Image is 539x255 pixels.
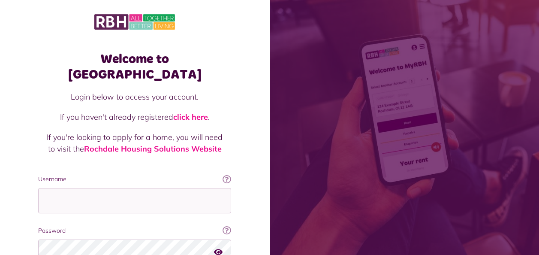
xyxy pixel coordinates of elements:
a: Rochdale Housing Solutions Website [84,144,222,154]
img: MyRBH [94,13,175,31]
h1: Welcome to [GEOGRAPHIC_DATA] [38,52,231,82]
a: click here [173,112,208,122]
p: If you haven't already registered . [47,111,223,123]
p: Login below to access your account. [47,91,223,103]
p: If you're looking to apply for a home, you will need to visit the [47,131,223,155]
label: Username [38,175,231,184]
label: Password [38,226,231,235]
